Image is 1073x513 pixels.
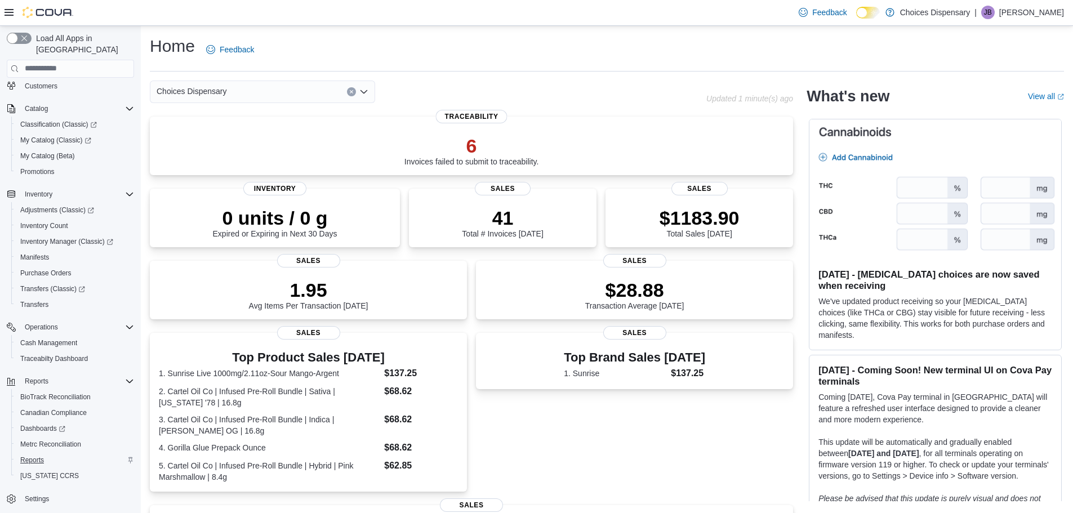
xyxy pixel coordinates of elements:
button: Traceabilty Dashboard [11,351,139,367]
span: Sales [277,254,340,267]
button: Promotions [11,164,139,180]
span: Sales [603,254,666,267]
div: Expired or Expiring in Next 30 Days [213,207,337,238]
span: Cash Management [16,336,134,350]
button: Cash Management [11,335,139,351]
span: Promotions [16,165,134,179]
button: My Catalog (Beta) [11,148,139,164]
a: Metrc Reconciliation [16,438,86,451]
span: BioTrack Reconciliation [16,390,134,404]
span: BioTrack Reconciliation [20,392,91,402]
a: Manifests [16,251,54,264]
span: Load All Apps in [GEOGRAPHIC_DATA] [32,33,134,55]
a: My Catalog (Classic) [16,133,96,147]
div: Invoices failed to submit to traceability. [404,135,539,166]
p: Coming [DATE], Cova Pay terminal in [GEOGRAPHIC_DATA] will feature a refreshed user interface des... [818,391,1052,425]
span: Sales [671,182,728,195]
span: Traceabilty Dashboard [20,354,88,363]
a: Purchase Orders [16,266,76,280]
span: Canadian Compliance [16,406,134,420]
p: Updated 1 minute(s) ago [706,94,793,103]
button: Catalog [2,101,139,117]
button: Canadian Compliance [11,405,139,421]
span: Sales [277,326,340,340]
a: My Catalog (Beta) [16,149,79,163]
a: Reports [16,453,48,467]
span: Manifests [16,251,134,264]
strong: [DATE] and [DATE] [848,449,919,458]
dd: $68.62 [384,385,458,398]
span: Reports [16,453,134,467]
span: Customers [20,79,134,93]
span: Transfers (Classic) [20,284,85,293]
span: Manifests [20,253,49,262]
input: Dark Mode [856,7,880,19]
dd: $68.62 [384,413,458,426]
span: Inventory [25,190,52,199]
span: Adjustments (Classic) [16,203,134,217]
span: Canadian Compliance [20,408,87,417]
button: Operations [2,319,139,335]
a: Cash Management [16,336,82,350]
svg: External link [1057,93,1064,100]
span: Reports [20,374,134,388]
button: Settings [2,490,139,507]
p: | [974,6,977,19]
span: Dashboards [16,422,134,435]
a: Feedback [202,38,259,61]
span: Choices Dispensary [157,84,227,98]
span: Classification (Classic) [16,118,134,131]
span: Settings [25,494,49,503]
a: Customers [20,79,62,93]
span: Settings [20,492,134,506]
span: Washington CCRS [16,469,134,483]
button: Purchase Orders [11,265,139,281]
span: Sales [440,498,503,512]
span: Feedback [220,44,254,55]
dd: $137.25 [671,367,705,380]
a: Canadian Compliance [16,406,91,420]
button: Inventory [20,188,57,201]
dd: $62.85 [384,459,458,472]
button: Inventory [2,186,139,202]
h3: Top Product Sales [DATE] [159,351,458,364]
dt: 4. Gorilla Glue Prepack Ounce [159,442,380,453]
span: Inventory Count [16,219,134,233]
a: Inventory Manager (Classic) [16,235,118,248]
div: Transaction Average [DATE] [585,279,684,310]
p: This update will be automatically and gradually enabled between , for all terminals operating on ... [818,436,1052,481]
a: Transfers (Classic) [11,281,139,297]
a: Transfers [16,298,53,311]
p: 41 [462,207,543,229]
a: Transfers (Classic) [16,282,90,296]
button: Manifests [11,249,139,265]
dt: 1. Sunrise [564,368,666,379]
span: Promotions [20,167,55,176]
span: Transfers (Classic) [16,282,134,296]
h3: [DATE] - [MEDICAL_DATA] choices are now saved when receiving [818,269,1052,291]
a: Dashboards [16,422,70,435]
a: Dashboards [11,421,139,436]
span: [US_STATE] CCRS [20,471,79,480]
div: Jessica Boike [981,6,995,19]
div: Total Sales [DATE] [660,207,740,238]
span: My Catalog (Classic) [20,136,91,145]
button: Customers [2,78,139,94]
span: My Catalog (Beta) [16,149,134,163]
span: Purchase Orders [20,269,72,278]
span: Inventory [243,182,306,195]
dd: $68.62 [384,441,458,454]
span: Inventory Manager (Classic) [20,237,113,246]
span: My Catalog (Classic) [16,133,134,147]
button: Metrc Reconciliation [11,436,139,452]
a: Inventory Manager (Classic) [11,234,139,249]
span: Transfers [16,298,134,311]
button: Operations [20,320,63,334]
p: $28.88 [585,279,684,301]
span: Customers [25,82,57,91]
span: Transfers [20,300,48,309]
h3: Top Brand Sales [DATE] [564,351,705,364]
p: Choices Dispensary [900,6,970,19]
a: View allExternal link [1028,92,1064,101]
